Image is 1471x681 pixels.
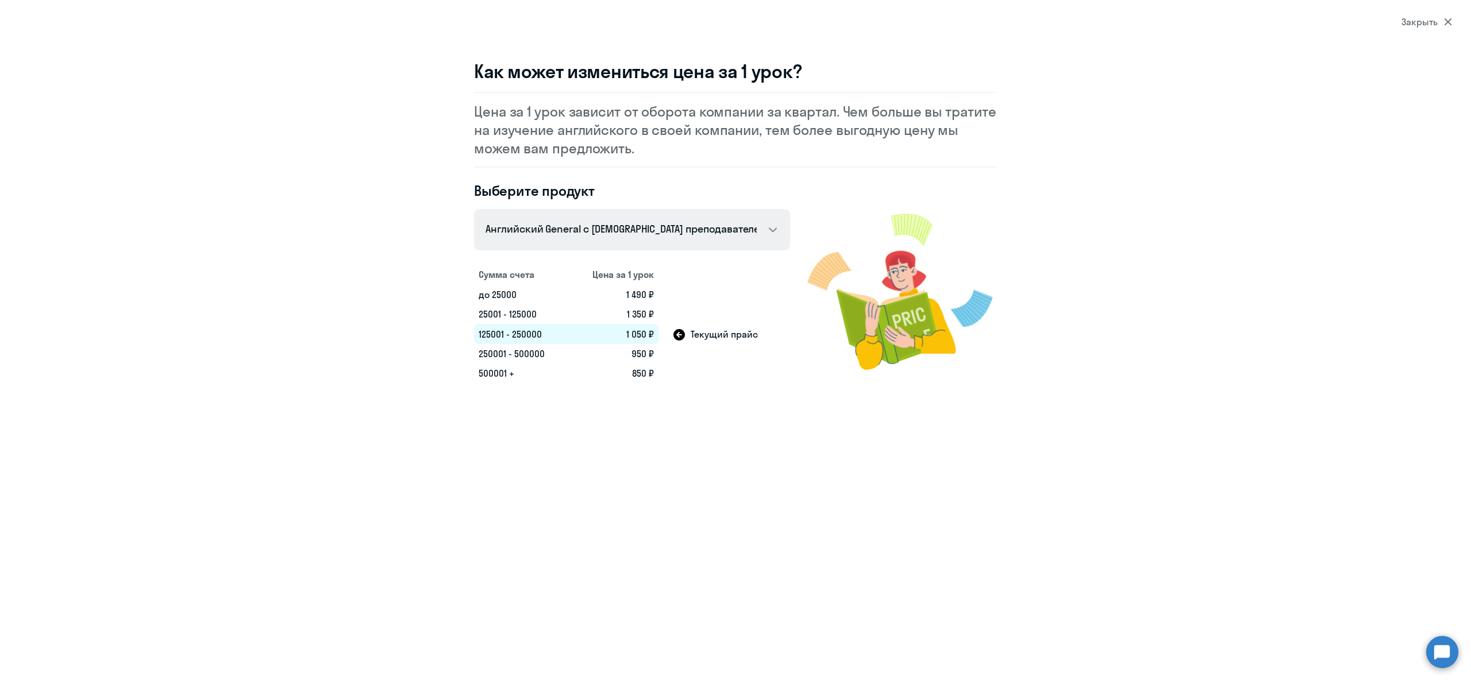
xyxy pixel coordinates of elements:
[807,200,997,383] img: modal-image.png
[474,264,569,285] th: Сумма счета
[474,285,569,304] td: до 25000
[474,181,790,200] h4: Выберите продукт
[659,324,790,344] td: Текущий прайс
[474,60,997,83] h3: Как может измениться цена за 1 урок?
[569,324,659,344] td: 1 050 ₽
[569,285,659,304] td: 1 490 ₽
[569,344,659,363] td: 950 ₽
[474,324,569,344] td: 125001 - 250000
[569,264,659,285] th: Цена за 1 урок
[569,363,659,383] td: 850 ₽
[474,304,569,324] td: 25001 - 125000
[474,363,569,383] td: 500001 +
[1401,15,1452,29] div: Закрыть
[474,102,997,157] p: Цена за 1 урок зависит от оборота компании за квартал. Чем больше вы тратите на изучение английск...
[474,344,569,363] td: 250001 - 500000
[569,304,659,324] td: 1 350 ₽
